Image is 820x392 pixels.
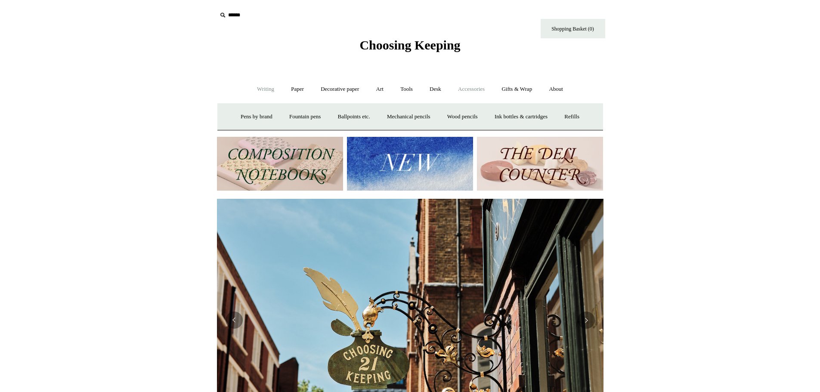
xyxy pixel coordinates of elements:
[557,105,587,128] a: Refills
[450,78,492,101] a: Accessories
[347,137,473,191] img: New.jpg__PID:f73bdf93-380a-4a35-bcfe-7823039498e1
[494,78,540,101] a: Gifts & Wrap
[379,105,438,128] a: Mechanical pencils
[541,78,571,101] a: About
[422,78,449,101] a: Desk
[313,78,367,101] a: Decorative paper
[249,78,282,101] a: Writing
[282,105,328,128] a: Fountain pens
[359,45,460,51] a: Choosing Keeping
[226,312,243,329] button: Previous
[393,78,421,101] a: Tools
[477,137,603,191] img: The Deli Counter
[330,105,378,128] a: Ballpoints etc.
[578,312,595,329] button: Next
[217,137,343,191] img: 202302 Composition ledgers.jpg__PID:69722ee6-fa44-49dd-a067-31375e5d54ec
[439,105,486,128] a: Wood pencils
[233,105,280,128] a: Pens by brand
[359,38,460,52] span: Choosing Keeping
[368,78,391,101] a: Art
[283,78,312,101] a: Paper
[541,19,605,38] a: Shopping Basket (0)
[487,105,555,128] a: Ink bottles & cartridges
